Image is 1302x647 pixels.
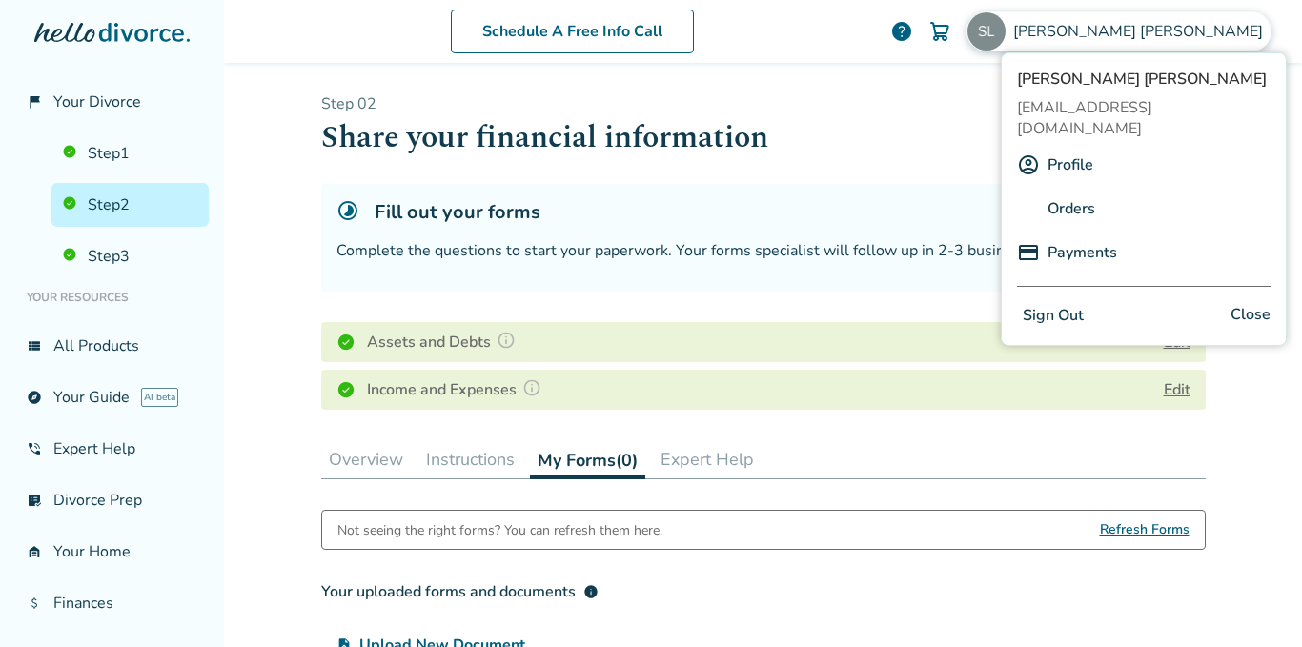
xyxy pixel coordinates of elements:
a: Orders [1048,191,1095,227]
img: Question Mark [522,378,541,397]
span: AI beta [141,388,178,407]
span: Your Divorce [53,91,141,112]
div: Your uploaded forms and documents [321,580,599,603]
span: explore [27,390,42,405]
a: Step2 [51,183,209,227]
div: Not seeing the right forms? You can refresh them here. [337,511,662,549]
a: flag_2Your Divorce [15,80,209,124]
span: Close [1231,302,1271,330]
img: Question Mark [497,331,516,350]
span: garage_home [27,544,42,559]
h4: Income and Expenses [367,377,547,402]
button: Edit [1164,378,1190,401]
a: attach_moneyFinances [15,581,209,625]
a: Payments [1048,234,1117,271]
span: flag_2 [27,94,42,110]
a: phone_in_talkExpert Help [15,427,209,471]
span: info [583,584,599,599]
span: attach_money [27,596,42,611]
span: [EMAIL_ADDRESS][DOMAIN_NAME] [1017,97,1271,139]
span: [PERSON_NAME] [PERSON_NAME] [1017,69,1271,90]
a: Step1 [51,131,209,175]
a: exploreYour GuideAI beta [15,375,209,419]
a: Step3 [51,234,209,278]
img: A [1017,153,1040,176]
h5: Fill out your forms [375,199,540,225]
span: list_alt_check [27,493,42,508]
button: Sign Out [1017,302,1089,330]
span: phone_in_talk [27,441,42,456]
a: view_listAll Products [15,324,209,368]
img: Cart [928,20,951,43]
a: list_alt_checkDivorce Prep [15,478,209,522]
li: Your Resources [15,278,209,316]
a: help [890,20,913,43]
div: Complete the questions to start your paperwork. Your forms specialist will follow up in 2-3 busin... [336,240,1190,261]
span: view_list [27,338,42,354]
img: columbussally@gmail.com [967,12,1006,51]
button: Overview [321,440,411,478]
button: Expert Help [653,440,762,478]
img: Completed [336,380,356,399]
p: Step 0 2 [321,93,1206,114]
span: Refresh Forms [1100,511,1190,549]
a: garage_homeYour Home [15,530,209,574]
h4: Assets and Debts [367,330,521,354]
button: Instructions [418,440,522,478]
span: [PERSON_NAME] [PERSON_NAME] [1013,21,1271,42]
iframe: Chat Widget [1207,556,1302,647]
img: P [1017,197,1040,220]
img: Completed [336,333,356,352]
a: Profile [1048,147,1093,183]
a: Schedule A Free Info Call [451,10,694,53]
button: My Forms(0) [530,440,645,479]
h1: Share your financial information [321,114,1206,161]
img: P [1017,241,1040,264]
